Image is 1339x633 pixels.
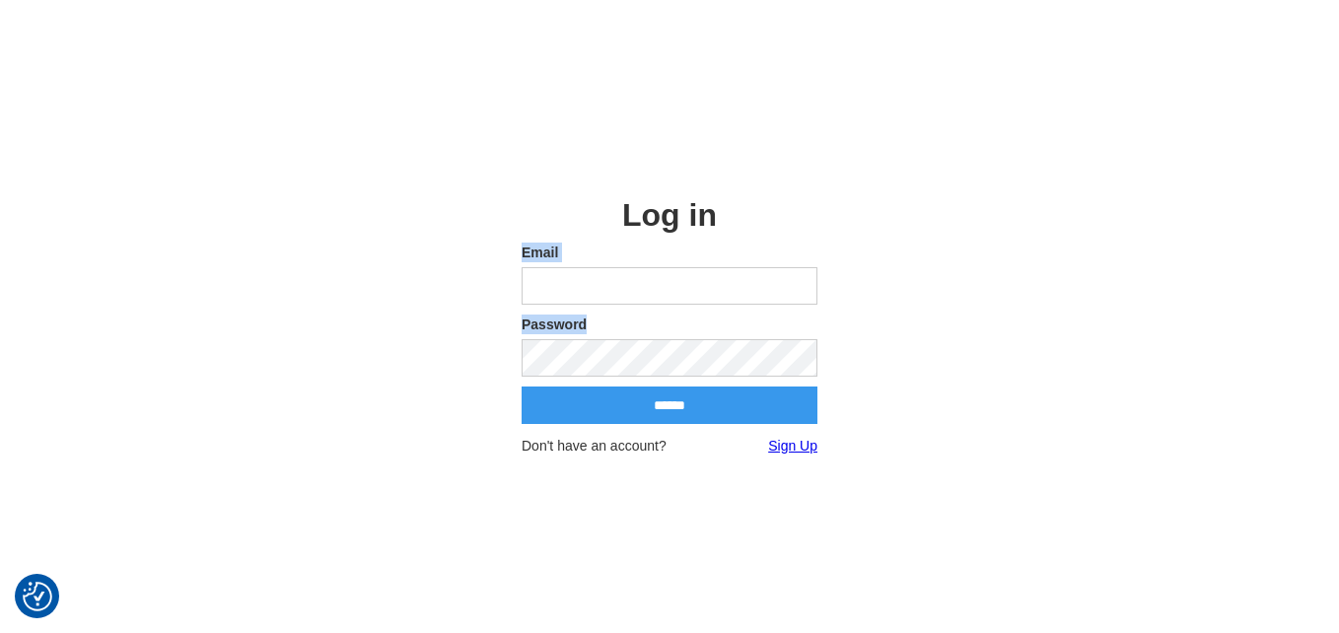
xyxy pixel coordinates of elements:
label: Password [522,315,817,334]
label: Email [522,243,817,262]
h2: Log in [522,197,817,233]
img: Revisit consent button [23,582,52,611]
button: Consent Preferences [23,582,52,611]
a: Sign Up [768,436,817,456]
span: Don't have an account? [522,436,667,456]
